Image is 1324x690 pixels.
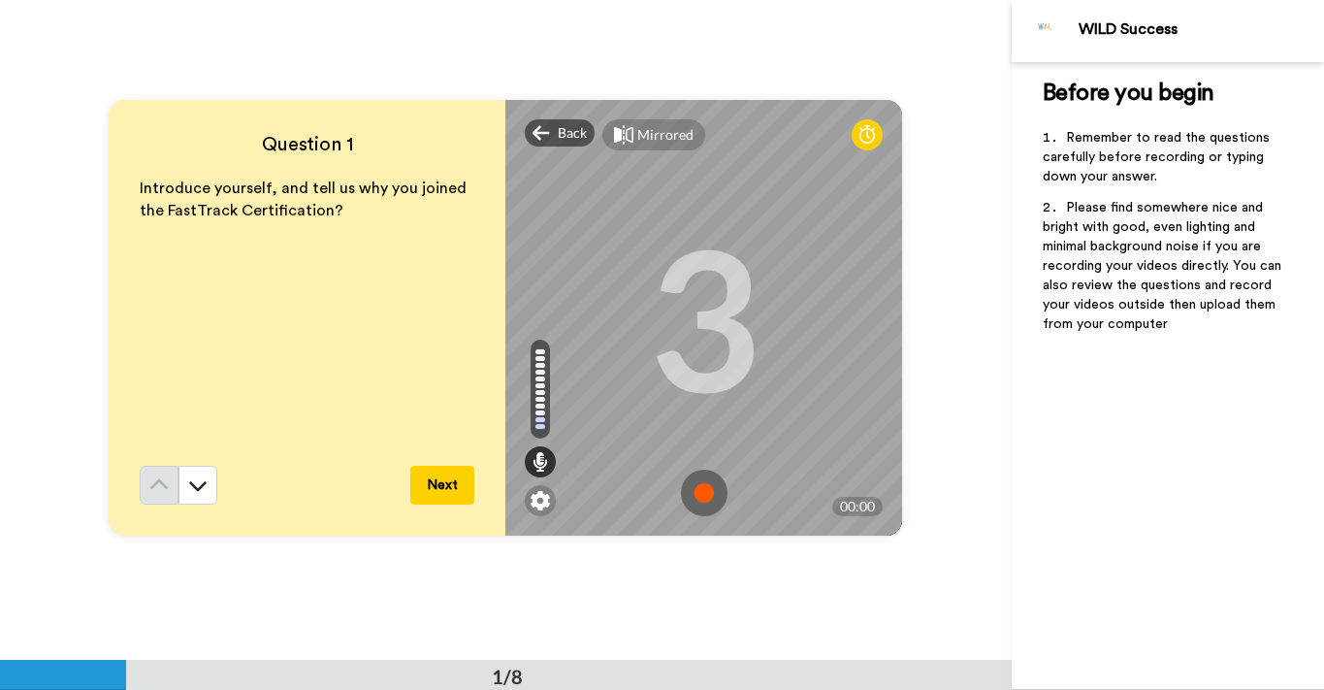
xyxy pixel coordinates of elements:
[140,131,474,158] h4: Question 1
[558,123,587,143] span: Back
[681,470,727,516] img: ic_record_start.svg
[637,125,694,145] div: Mirrored
[410,466,474,505] button: Next
[1079,20,1323,39] div: WILD Success
[1043,82,1214,105] span: Before you begin
[525,119,595,147] div: Back
[648,245,760,390] div: 3
[1043,201,1285,331] span: Please find somewhere nice and bright with good, even lighting and minimal background noise if yo...
[531,491,550,510] img: ic_gear.svg
[1022,8,1069,54] img: Profile Image
[140,181,470,218] span: Introduce yourself, and tell us why you joined the FastTrack Certification?
[832,497,883,516] div: 00:00
[461,663,554,690] div: 1/8
[1043,131,1274,183] span: Remember to read the questions carefully before recording or typing down your answer.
